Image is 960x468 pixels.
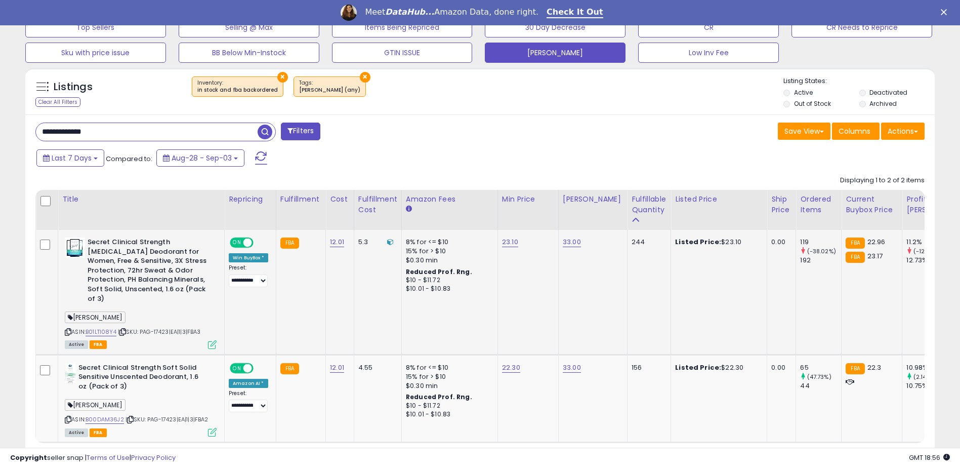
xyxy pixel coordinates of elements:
a: 22.30 [502,363,520,373]
a: Terms of Use [87,453,130,462]
span: 22.96 [867,237,886,247]
small: (47.73%) [807,373,831,381]
small: (-12.02%) [913,247,941,255]
span: FBA [90,428,107,437]
a: 12.01 [330,363,344,373]
small: (-38.02%) [807,247,836,255]
strong: Copyright [10,453,47,462]
div: 5.3 [358,238,394,247]
span: Tags : [299,79,360,94]
div: $0.30 min [406,381,490,391]
button: Items Being Repriced [332,17,473,37]
a: Check It Out [547,7,603,18]
div: 8% for <= $10 [406,363,490,372]
div: Min Price [502,194,554,205]
img: 41c08Vp6uSL._SL40_.jpg [65,238,85,258]
label: Deactivated [869,88,907,97]
div: ASIN: [65,363,217,436]
button: Low Inv Fee [638,43,779,63]
span: ON [231,364,243,372]
small: FBA [280,238,299,249]
div: Close [941,9,951,15]
div: Preset: [229,264,268,287]
div: $0.30 min [406,256,490,265]
a: Privacy Policy [131,453,176,462]
div: 0.00 [771,363,788,372]
span: | SKU: PAG-17423|EA|1|3|FBA3 [118,328,201,336]
a: B00DAM36J2 [86,415,124,424]
a: 12.01 [330,237,344,247]
span: All listings currently available for purchase on Amazon [65,428,88,437]
b: Secret Clinical Strength [MEDICAL_DATA] Deodorant for Women, Free & Sensitive, 3X Stress Protecti... [88,238,211,306]
div: $23.10 [675,238,759,247]
b: Reduced Prof. Rng. [406,267,472,276]
label: Active [794,88,813,97]
span: 23.17 [867,251,883,261]
div: Listed Price [675,194,763,205]
span: All listings currently available for purchase on Amazon [65,340,88,349]
span: ON [231,239,243,247]
span: OFF [252,364,268,372]
div: Fulfillment [280,194,321,205]
b: Reduced Prof. Rng. [406,393,472,401]
div: Displaying 1 to 2 of 2 items [840,176,925,185]
span: FBA [90,340,107,349]
div: 44 [800,381,841,391]
span: [PERSON_NAME] [65,311,126,323]
button: Aug-28 - Sep-03 [156,149,244,167]
small: FBA [846,252,864,263]
div: Ordered Items [800,194,837,215]
span: 22.3 [867,363,882,372]
div: Win BuyBox * [229,253,268,262]
a: 33.00 [563,363,581,373]
div: 0.00 [771,238,788,247]
div: Cost [330,194,350,205]
div: seller snap | | [10,453,176,463]
div: Amazon Fees [406,194,493,205]
div: 65 [800,363,841,372]
span: 2025-09-11 18:56 GMT [909,453,950,462]
label: Archived [869,99,897,108]
button: CR Needs to Reprice [791,17,932,37]
button: Sku with price issue [25,43,166,63]
div: 244 [632,238,663,247]
div: Clear All Filters [35,97,80,107]
button: Filters [281,123,320,140]
div: $10.01 - $10.83 [406,285,490,293]
div: 119 [800,238,841,247]
a: B01LTI08Y4 [86,328,116,336]
button: GTIN ISSUE [332,43,473,63]
div: Preset: [229,390,268,413]
div: Title [62,194,220,205]
span: | SKU: PAG-17423|EA|1|3|FBA2 [126,415,208,423]
small: FBA [846,238,864,249]
h5: Listings [54,80,93,94]
div: Fulfillment Cost [358,194,397,215]
small: FBA [846,363,864,374]
button: × [360,72,370,83]
p: Listing States: [783,76,935,86]
span: Compared to: [106,154,152,164]
a: 33.00 [563,237,581,247]
span: Aug-28 - Sep-03 [172,153,232,163]
small: (2.14%) [913,373,934,381]
button: CR [638,17,779,37]
div: Meet Amazon Data, done right. [365,7,538,17]
div: 156 [632,363,663,372]
div: Fulfillable Quantity [632,194,666,215]
small: Amazon Fees. [406,205,412,214]
div: [PERSON_NAME] (any) [299,87,360,94]
div: 4.55 [358,363,394,372]
div: Amazon AI * [229,379,268,388]
div: $10.01 - $10.83 [406,410,490,419]
button: Last 7 Days [36,149,104,167]
div: 192 [800,256,841,265]
i: DataHub... [385,7,434,17]
button: [PERSON_NAME] [485,43,625,63]
span: [PERSON_NAME] [65,399,126,411]
button: Columns [832,123,880,140]
img: Profile image for Georgie [341,5,357,21]
div: ASIN: [65,238,217,348]
label: Out of Stock [794,99,831,108]
div: $10 - $11.72 [406,402,490,410]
